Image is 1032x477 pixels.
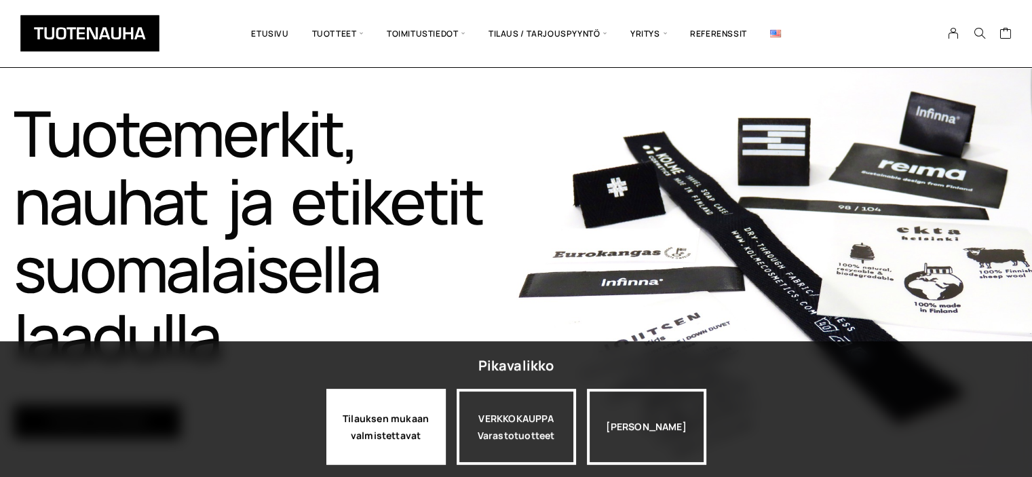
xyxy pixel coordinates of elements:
[587,389,706,465] div: [PERSON_NAME]
[770,30,781,37] img: English
[20,15,159,52] img: Tuotenauha Oy
[457,389,576,465] div: VERKKOKAUPPA Varastotuotteet
[240,10,300,57] a: Etusivu
[14,99,516,370] h1: Tuotemerkit, nauhat ja etiketit suomalaisella laadulla​
[478,354,554,378] div: Pikavalikko
[940,27,967,39] a: My Account
[375,10,477,57] span: Toimitustiedot
[966,27,992,39] button: Search
[301,10,375,57] span: Tuotteet
[326,389,446,465] a: Tilauksen mukaan valmistettavat
[477,10,619,57] span: Tilaus / Tarjouspyyntö
[457,389,576,465] a: VERKKOKAUPPAVarastotuotteet
[619,10,679,57] span: Yritys
[679,10,759,57] a: Referenssit
[999,26,1012,43] a: Cart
